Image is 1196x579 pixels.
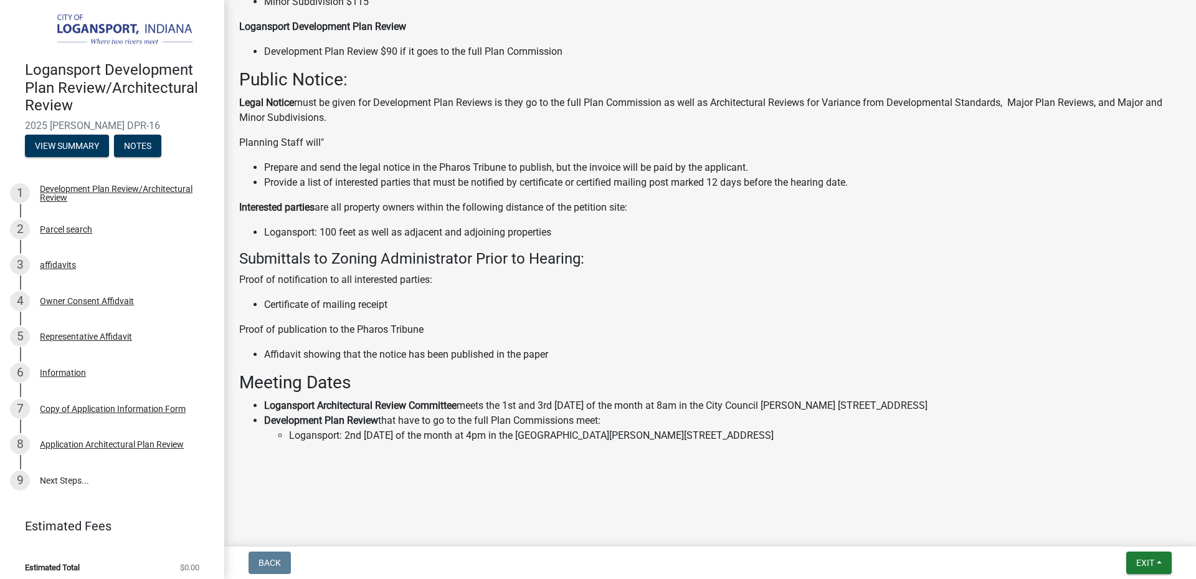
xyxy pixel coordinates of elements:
wm-modal-confirm: Notes [114,141,161,151]
span: $0.00 [180,563,199,572]
div: Application Architectural Plan Review [40,440,184,449]
p: Proof of publication to the Pharos Tribune [239,322,1181,337]
button: Notes [114,135,161,157]
div: 5 [10,327,30,347]
li: Affidavit showing that the notice has been published in the paper [264,347,1181,362]
li: Development Plan Review $90 if it goes to the full Plan Commission [264,44,1181,59]
span: Exit [1136,558,1154,568]
strong: Interested parties [239,201,315,213]
li: Provide a list of interested parties that must be notified by certificate or certified mailing po... [264,175,1181,190]
h3: Public Notice: [239,69,1181,90]
p: must be given for Development Plan Reviews is they go to the full Plan Commission as well as Arch... [239,95,1181,125]
div: 8 [10,434,30,454]
h4: Logansport Development Plan Review/Architectural Review [25,61,214,115]
div: 9 [10,471,30,490]
div: Representative Affidavit [40,332,132,341]
button: Back [249,552,291,574]
a: Estimated Fees [10,514,204,538]
strong: Logansport Development Plan Review [239,21,406,32]
li: Prepare and send the legal notice in the Pharos Tribune to publish, but the invoice will be paid ... [264,160,1181,175]
span: Back [259,558,281,568]
div: 2 [10,219,30,239]
div: affidavits [40,261,76,269]
strong: Development Plan Review [264,414,378,426]
wm-modal-confirm: Summary [25,141,109,151]
div: 1 [10,183,30,203]
div: 4 [10,291,30,311]
li: Certificate of mailing receipt [264,297,1181,312]
li: that have to go to the full Plan Commissions meet: [264,413,1181,443]
li: Logansport: 100 feet as well as adjacent and adjoining properties [264,225,1181,240]
div: 3 [10,255,30,275]
li: meets the 1st and 3rd [DATE] of the month at 8am in the City Council [PERSON_NAME] [STREET_ADDRESS] [264,398,1181,413]
div: Owner Consent Affidvait [40,297,134,305]
h3: Meeting Dates [239,372,1181,393]
strong: Legal Notice [239,97,294,108]
p: Planning Staff will" [239,135,1181,150]
button: Exit [1126,552,1172,574]
span: 2025 [PERSON_NAME] DPR-16 [25,120,199,132]
strong: Logansport Architectural Review Committee [264,400,457,411]
button: View Summary [25,135,109,157]
div: Parcel search [40,225,92,234]
span: Estimated Total [25,563,80,572]
div: Information [40,368,86,377]
div: 6 [10,363,30,383]
p: are all property owners within the following distance of the petition site: [239,200,1181,215]
div: 7 [10,399,30,419]
li: Logansport: 2nd [DATE] of the month at 4pm in the [GEOGRAPHIC_DATA][PERSON_NAME][STREET_ADDRESS] [289,428,1181,443]
div: Development Plan Review/Architectural Review [40,184,204,202]
div: Copy of Application Information Form [40,404,186,413]
img: City of Logansport, Indiana [25,13,204,48]
h4: Submittals to Zoning Administrator Prior to Hearing: [239,250,1181,268]
p: Proof of notification to all interested parties: [239,272,1181,287]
